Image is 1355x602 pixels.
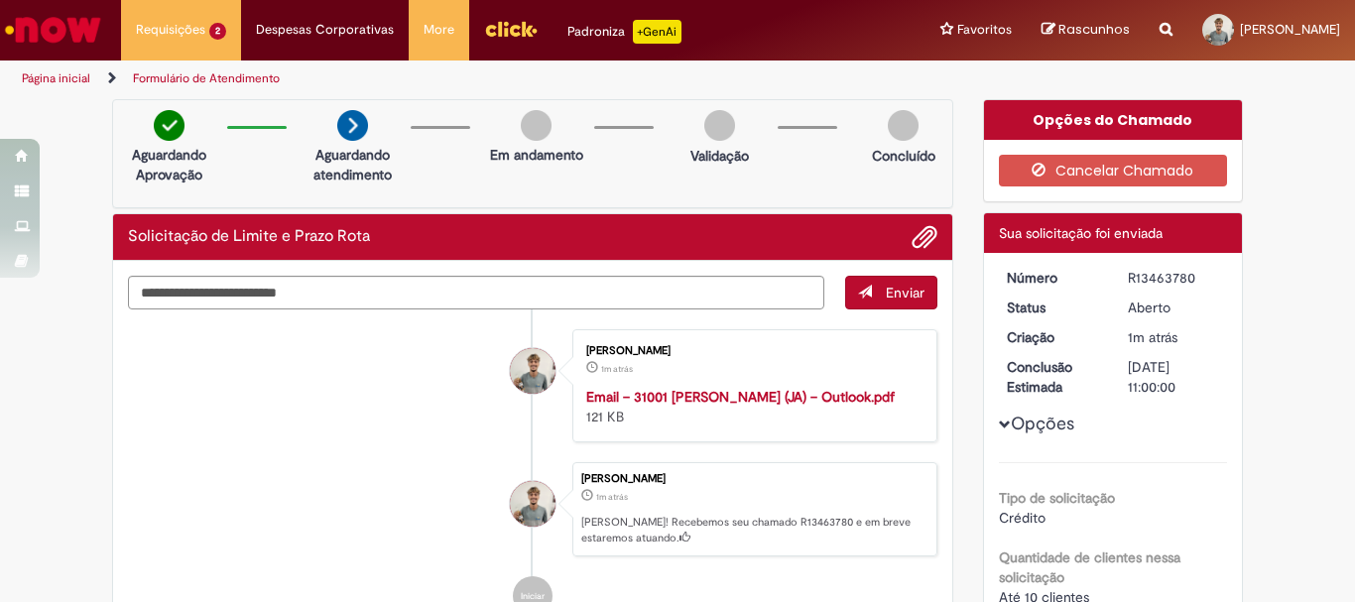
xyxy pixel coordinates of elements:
b: Quantidade de clientes nessa solicitação [999,548,1180,586]
span: Requisições [136,20,205,40]
p: Aguardando atendimento [305,145,401,184]
img: ServiceNow [2,10,104,50]
img: arrow-next.png [337,110,368,141]
span: 1m atrás [601,363,633,375]
div: [DATE] 11:00:00 [1128,357,1220,397]
button: Enviar [845,276,937,309]
div: Rodrigo Rocha Nunes [510,481,555,527]
p: Aguardando Aprovação [121,145,217,184]
img: img-circle-grey.png [704,110,735,141]
div: R13463780 [1128,268,1220,288]
p: Validação [690,146,749,166]
b: Tipo de solicitação [999,489,1115,507]
span: Rascunhos [1058,20,1130,39]
div: [PERSON_NAME] [581,473,926,485]
span: Sua solicitação foi enviada [999,224,1163,242]
p: Em andamento [490,145,583,165]
a: Página inicial [22,70,90,86]
p: +GenAi [633,20,681,44]
div: Padroniza [567,20,681,44]
span: [PERSON_NAME] [1240,21,1340,38]
div: Aberto [1128,298,1220,317]
p: Concluído [872,146,935,166]
dt: Criação [992,327,1114,347]
img: img-circle-grey.png [521,110,552,141]
button: Adicionar anexos [912,224,937,250]
a: Email – 31001 [PERSON_NAME] (JA) – Outlook.pdf [586,388,895,406]
span: Favoritos [957,20,1012,40]
dt: Status [992,298,1114,317]
span: Crédito [999,509,1046,527]
div: Rodrigo Rocha Nunes [510,348,555,394]
dt: Conclusão Estimada [992,357,1114,397]
span: Despesas Corporativas [256,20,394,40]
span: 1m atrás [1128,328,1177,346]
p: [PERSON_NAME]! Recebemos seu chamado R13463780 e em breve estaremos atuando. [581,515,926,545]
div: [PERSON_NAME] [586,345,917,357]
dt: Número [992,268,1114,288]
h2: Solicitação de Limite e Prazo Rota Histórico de tíquete [128,228,370,246]
time: 29/08/2025 17:25:57 [1128,328,1177,346]
img: check-circle-green.png [154,110,185,141]
div: 29/08/2025 17:25:57 [1128,327,1220,347]
span: Enviar [886,284,924,301]
textarea: Digite sua mensagem aqui... [128,276,824,309]
span: More [424,20,454,40]
a: Formulário de Atendimento [133,70,280,86]
span: 1m atrás [596,491,628,503]
img: click_logo_yellow_360x200.png [484,14,538,44]
time: 29/08/2025 17:25:48 [601,363,633,375]
div: Opções do Chamado [984,100,1243,140]
ul: Trilhas de página [15,60,889,97]
span: 2 [209,23,226,40]
li: Rodrigo Rocha Nunes [128,462,937,557]
time: 29/08/2025 17:25:57 [596,491,628,503]
img: img-circle-grey.png [888,110,919,141]
a: Rascunhos [1042,21,1130,40]
button: Cancelar Chamado [999,155,1228,186]
div: 121 KB [586,387,917,426]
